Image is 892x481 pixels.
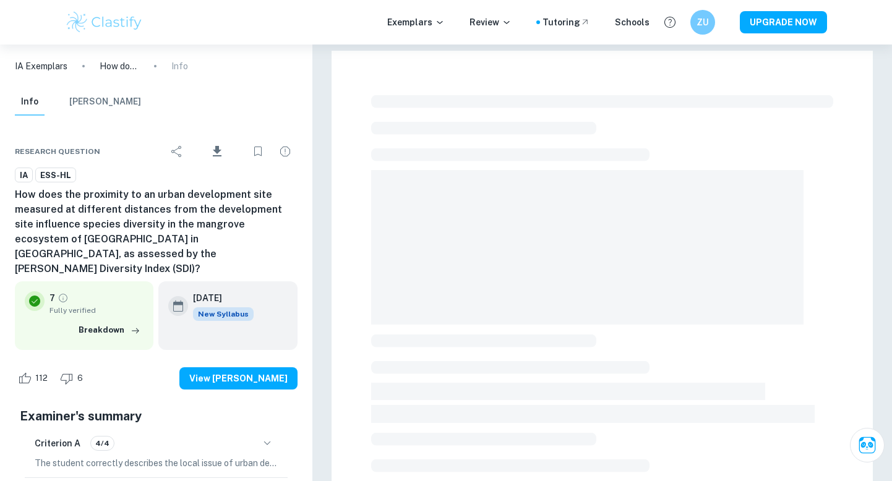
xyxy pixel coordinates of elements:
[659,12,680,33] button: Help and Feedback
[165,139,189,164] div: Share
[696,15,710,29] h6: ZU
[28,372,54,385] span: 112
[20,407,293,425] h5: Examiner's summary
[15,59,67,73] a: IA Exemplars
[193,307,254,321] span: New Syllabus
[192,135,243,168] div: Download
[36,169,75,182] span: ESS-HL
[15,146,100,157] span: Research question
[49,305,144,316] span: Fully verified
[15,168,33,183] a: IA
[273,139,298,164] div: Report issue
[193,307,254,321] div: Starting from the May 2026 session, the ESS IA requirements have changed. We created this exempla...
[179,367,298,389] button: View [PERSON_NAME]
[57,368,90,388] div: Dislike
[15,187,298,276] h6: How does the proximity to an urban development site measured at different distances from the deve...
[65,10,144,35] img: Clastify logo
[15,368,54,388] div: Like
[470,15,512,29] p: Review
[615,15,650,29] a: Schools
[246,139,270,164] div: Bookmark
[49,291,55,305] p: 7
[35,456,278,470] p: The student correctly describes the local issue of urban development's impact on mangrove species...
[15,88,45,116] button: Info
[100,59,139,73] p: How does the proximity to an urban development site measured at different distances from the deve...
[740,11,827,33] button: UPGRADE NOW
[387,15,445,29] p: Exemplars
[15,169,32,182] span: IA
[193,291,244,305] h6: [DATE]
[71,372,90,385] span: 6
[171,59,188,73] p: Info
[35,168,76,183] a: ESS-HL
[58,292,69,304] a: Grade fully verified
[690,10,715,35] button: ZU
[542,15,590,29] a: Tutoring
[850,428,885,462] button: Ask Clai
[75,321,144,339] button: Breakdown
[91,438,114,449] span: 4/4
[35,436,80,450] h6: Criterion A
[69,88,141,116] button: [PERSON_NAME]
